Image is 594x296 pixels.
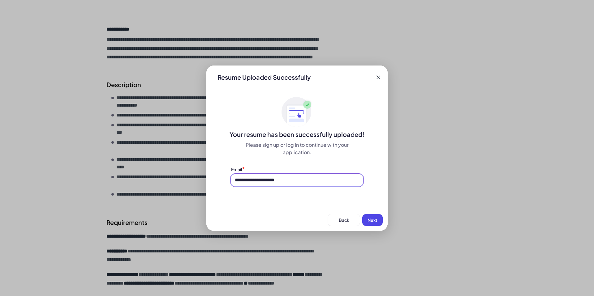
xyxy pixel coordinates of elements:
[231,141,363,156] div: Please sign up or log in to continue with your application.
[339,217,349,223] span: Back
[368,217,377,223] span: Next
[231,167,242,172] label: Email
[282,97,312,128] img: ApplyedMaskGroup3.svg
[206,130,388,139] div: Your resume has been successfully uploaded!
[328,214,360,226] button: Back
[362,214,383,226] button: Next
[213,73,316,82] div: Resume Uploaded Successfully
